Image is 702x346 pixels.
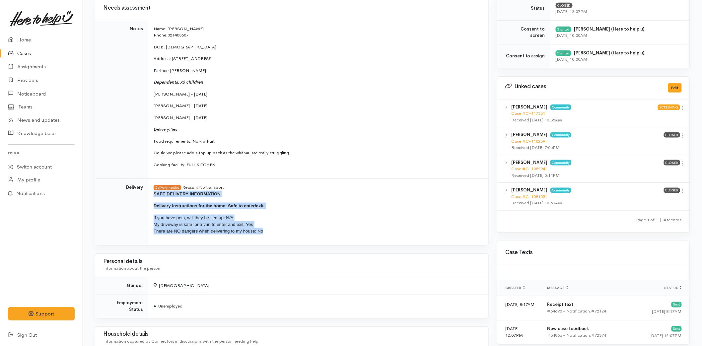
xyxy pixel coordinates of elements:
[8,149,75,158] h6: Profile
[154,44,481,50] p: DOB: [DEMOGRAPHIC_DATA]
[511,132,547,137] b: [PERSON_NAME]
[547,332,626,339] div: #54866 - Notification:#72374
[505,83,660,90] h3: Linked cases
[511,138,545,144] a: Case #C-110259
[550,160,571,165] span: Community
[511,104,547,110] b: [PERSON_NAME]
[556,27,571,32] div: Granted
[154,26,481,38] p: Name: [PERSON_NAME] Phone:
[556,8,682,15] div: [DATE] 12:07PM
[671,326,682,331] div: Sent
[550,104,571,110] span: Community
[497,320,542,345] td: [DATE] 12:07PM
[556,56,682,63] div: [DATE] 10:00AM
[550,188,571,193] span: Community
[154,283,209,289] span: [DEMOGRAPHIC_DATA]
[505,286,525,290] span: Created
[154,114,481,121] p: [PERSON_NAME] - [DATE]
[95,179,148,245] td: Delivery
[154,91,481,98] p: [PERSON_NAME] - [DATE]
[547,308,626,315] div: #54690 - Notification:#72124
[664,188,680,193] span: Closed
[556,32,682,39] div: [DATE] 10:00AM
[154,185,181,190] span: Delivery needed
[154,150,481,156] p: Could we please add a top up pack as the whānau are really struggling.
[103,266,160,271] span: Information about the person
[668,83,682,93] button: Edit
[154,138,481,145] p: Food requirements: No kiwifruit
[154,55,481,62] p: Address: [STREET_ADDRESS]
[547,286,568,290] span: Message
[637,333,682,339] div: [DATE] 12:07PM
[154,304,156,309] span: ●
[547,302,574,308] b: Receipt text
[8,307,75,321] button: Support
[95,277,148,295] td: Gender
[511,187,547,193] b: [PERSON_NAME]
[95,20,148,179] td: Notes
[497,296,542,320] td: [DATE] 8:17AM
[658,104,680,110] span: Screening
[660,217,662,223] span: |
[154,191,221,196] span: SAFE DELIVERY INFORMATION
[154,67,481,74] p: Partner: [PERSON_NAME]
[182,184,224,190] span: Reason: No transport
[636,217,682,223] small: Page 1 of 1 4 records
[497,20,550,44] td: Consent to screen
[154,103,481,109] p: [PERSON_NAME] - [DATE]
[511,200,664,206] div: Received [DATE] 10:59AM
[556,3,573,8] span: Closed
[103,5,481,11] h3: Needs assessment
[154,162,481,168] p: Cooking facility: FULL KITCHEN
[550,132,571,138] span: Community
[511,110,545,116] a: Case #C-117361
[505,249,682,256] h3: Case Texts
[556,50,571,56] div: Granted
[664,286,682,290] span: Status
[154,126,481,133] p: Delivery: Yes
[574,26,645,32] b: [PERSON_NAME] (Here to help u)
[154,203,265,208] span: Delivery instructions for the home: Safe to enter/exit.
[497,44,550,68] td: Consent to assign
[511,172,664,179] div: Received [DATE] 5:14PM
[95,295,148,318] td: Employment Status
[103,258,481,265] h3: Personal details
[671,302,682,307] div: Sent
[574,50,645,56] b: [PERSON_NAME] (Here to help u)
[511,160,547,165] b: [PERSON_NAME]
[154,79,203,85] i: Dependents: x3 children
[664,160,680,165] span: Closed
[168,32,188,38] a: 021403507
[154,215,263,234] span: If you have pets, will they be tied up: N/A My driveway is safe for a van to enter and exit: Yes ...
[511,144,664,151] div: Received [DATE] 7:06PM
[511,166,545,172] a: Case #C-108294
[637,309,682,315] div: [DATE] 8:17AM
[547,326,589,332] b: New case feedback
[154,304,182,309] span: Unemployed
[103,331,481,338] h3: Household details
[511,194,545,199] a: Case #C-108105
[664,132,680,138] span: Closed
[103,339,258,344] span: Information captured by Connectors in discussions with the person needing help
[511,117,658,123] div: Received [DATE] 10:35AM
